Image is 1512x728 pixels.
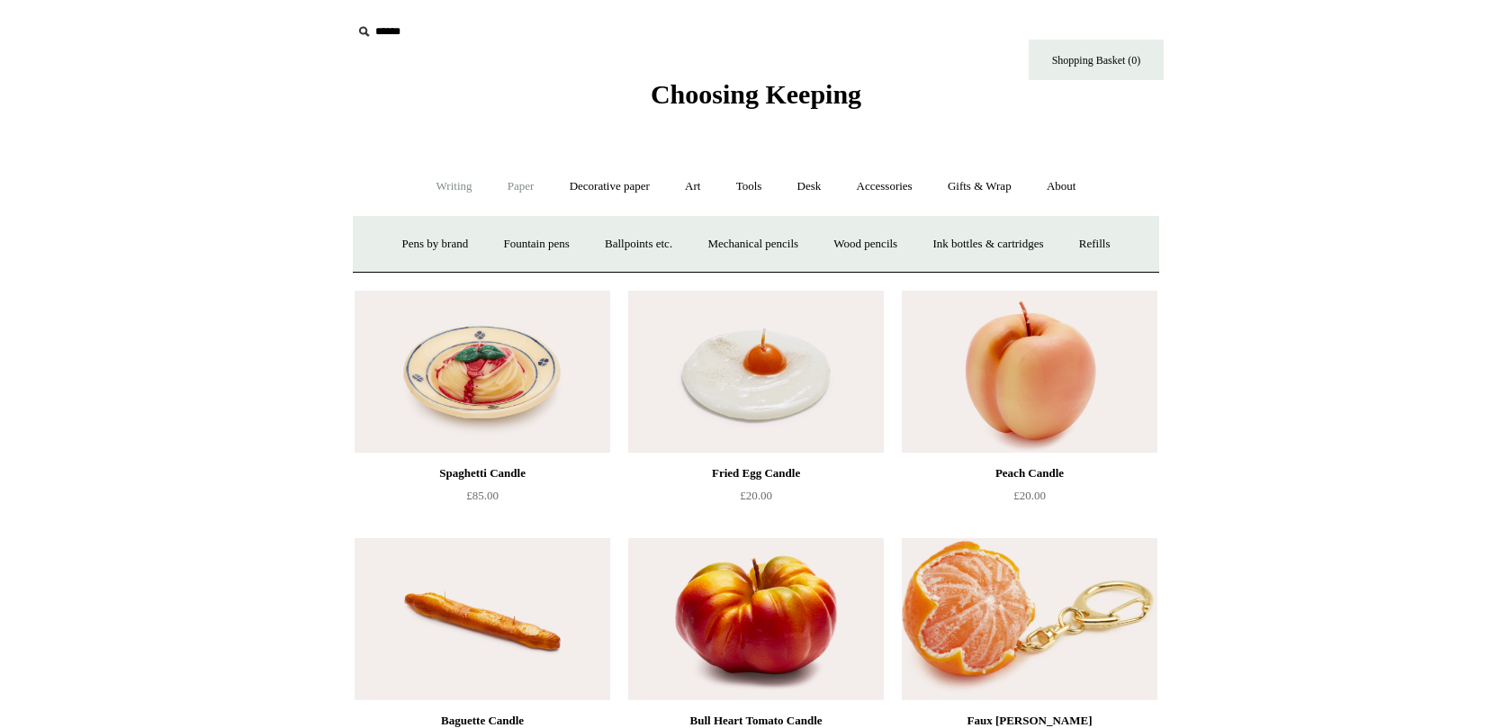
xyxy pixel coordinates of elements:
a: Accessories [841,163,929,211]
a: Shopping Basket (0) [1029,40,1164,80]
div: Fried Egg Candle [633,463,879,484]
a: Fountain pens [487,220,585,268]
a: Spaghetti Candle £85.00 [355,463,610,536]
img: Bull Heart Tomato Candle [628,538,884,700]
a: Gifts & Wrap [931,163,1028,211]
a: Spaghetti Candle Spaghetti Candle [355,291,610,453]
img: Spaghetti Candle [355,291,610,453]
a: Faux Clementine Keyring Faux Clementine Keyring [902,538,1157,700]
a: About [1030,163,1093,211]
a: Paper [491,163,551,211]
a: Desk [781,163,838,211]
img: Faux Clementine Keyring [902,538,1157,700]
a: Ink bottles & cartridges [916,220,1059,268]
a: Wood pencils [817,220,913,268]
a: Fried Egg Candle Fried Egg Candle [628,291,884,453]
a: Pens by brand [386,220,485,268]
a: Writing [420,163,489,211]
a: Tools [720,163,778,211]
span: Choosing Keeping [651,79,861,109]
a: Baguette Candle Baguette Candle [355,538,610,700]
div: Spaghetti Candle [359,463,606,484]
span: £20.00 [740,489,772,502]
a: Bull Heart Tomato Candle Bull Heart Tomato Candle [628,538,884,700]
a: Fried Egg Candle £20.00 [628,463,884,536]
a: Mechanical pencils [691,220,814,268]
a: Decorative paper [553,163,666,211]
span: £85.00 [466,489,499,502]
a: Ballpoints etc. [589,220,688,268]
a: Peach Candle £20.00 [902,463,1157,536]
a: Peach Candle Peach Candle [902,291,1157,453]
img: Fried Egg Candle [628,291,884,453]
img: Peach Candle [902,291,1157,453]
a: Choosing Keeping [651,94,861,106]
div: Peach Candle [906,463,1153,484]
a: Refills [1063,220,1127,268]
a: Art [669,163,716,211]
span: £20.00 [1013,489,1046,502]
img: Baguette Candle [355,538,610,700]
